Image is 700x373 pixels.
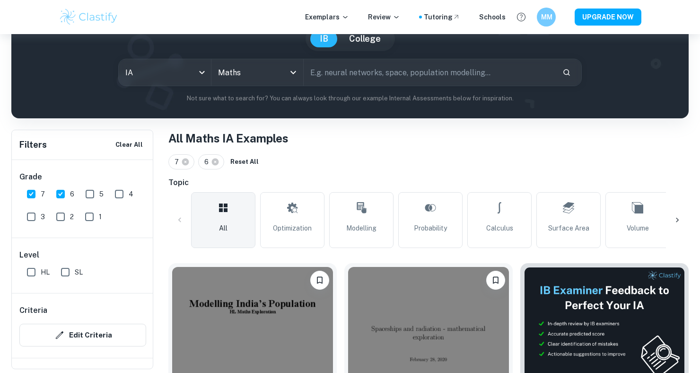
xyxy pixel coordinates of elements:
span: 7 [175,157,183,167]
h6: Grade [19,171,146,183]
span: 6 [204,157,213,167]
span: 1 [99,212,102,222]
button: Help and Feedback [513,9,529,25]
span: Surface Area [548,223,589,233]
button: Bookmark [310,271,329,290]
h6: Filters [19,138,47,151]
button: College [340,30,390,47]
button: Open [287,66,300,79]
span: 5 [99,189,104,199]
p: Exemplars [305,12,349,22]
h6: Topic [168,177,689,188]
h1: All Maths IA Examples [168,130,689,147]
span: Modelling [346,223,376,233]
p: Review [368,12,400,22]
button: Edit Criteria [19,324,146,346]
p: Not sure what to search for? You can always look through our example Internal Assessments below f... [19,94,681,103]
span: 4 [129,189,133,199]
button: Reset All [228,155,261,169]
span: Optimization [273,223,312,233]
img: Clastify logo [59,8,119,27]
span: 6 [70,189,74,199]
span: HL [41,267,50,277]
button: MM [537,8,556,27]
span: Probability [414,223,447,233]
span: 7 [41,189,45,199]
input: E.g. neural networks, space, population modelling... [304,59,555,86]
div: IA [119,59,211,86]
h6: Level [19,249,146,261]
div: 7 [168,154,194,169]
button: Search [559,64,575,80]
a: Tutoring [424,12,460,22]
button: Clear All [113,138,145,152]
button: Bookmark [486,271,505,290]
span: 2 [70,212,74,222]
button: UPGRADE NOW [575,9,641,26]
span: All [219,223,227,233]
h6: MM [541,12,552,22]
button: IB [310,30,338,47]
div: 6 [198,154,224,169]
span: Volume [627,223,649,233]
a: Schools [479,12,506,22]
span: Calculus [486,223,513,233]
h6: Criteria [19,305,47,316]
span: 3 [41,212,45,222]
span: SL [75,267,83,277]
